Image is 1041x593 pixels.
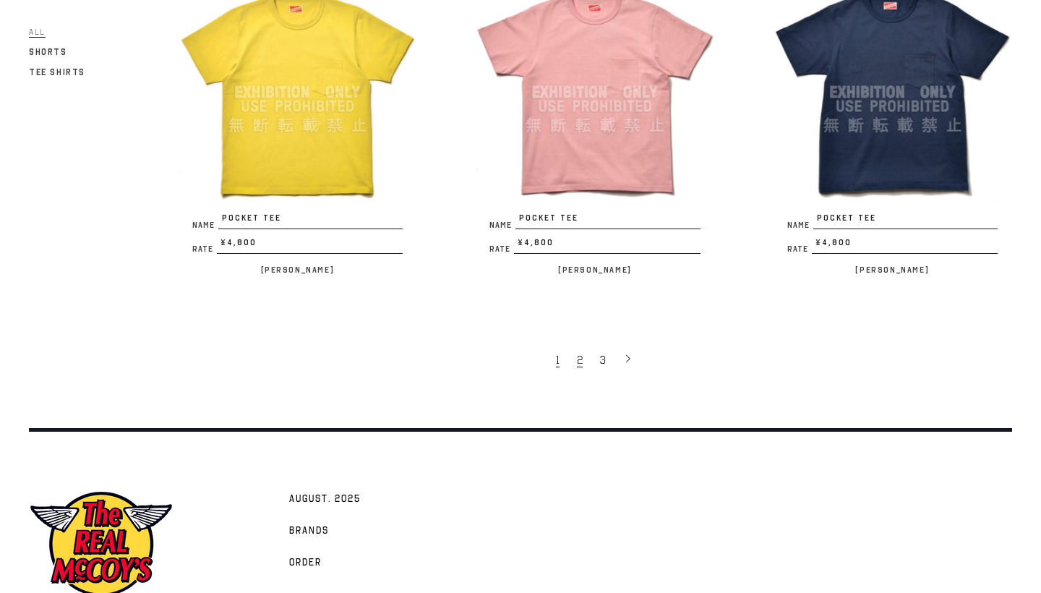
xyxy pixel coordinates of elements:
span: Shorts [29,47,67,57]
p: [PERSON_NAME] [773,261,1012,278]
a: 2 [570,344,593,375]
span: All [29,27,46,38]
a: Order [282,546,329,578]
a: AUGUST. 2025 [282,482,368,514]
a: 3 [593,344,616,375]
span: POCKET TEE [218,212,403,229]
span: Rate [787,245,812,253]
span: ¥4,800 [217,236,403,254]
span: Order [289,556,322,571]
a: Shorts [29,43,67,61]
span: Name [787,221,813,229]
span: Brands [289,524,329,539]
span: ¥4,800 [812,236,998,254]
span: Name [192,221,218,229]
a: Brands [282,514,336,546]
span: POCKET TEE [813,212,998,229]
span: Rate [489,245,514,253]
p: [PERSON_NAME] [475,261,714,278]
a: Tee Shirts [29,64,85,81]
p: [PERSON_NAME] [178,261,417,278]
span: POCKET TEE [515,212,700,229]
span: 2 [577,353,583,367]
span: Rate [192,245,217,253]
span: 3 [600,353,606,367]
a: All [29,23,46,40]
span: ¥4,800 [514,236,700,254]
span: Tee Shirts [29,67,85,77]
span: 1 [556,353,560,367]
span: AUGUST. 2025 [289,492,361,507]
span: Name [489,221,515,229]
